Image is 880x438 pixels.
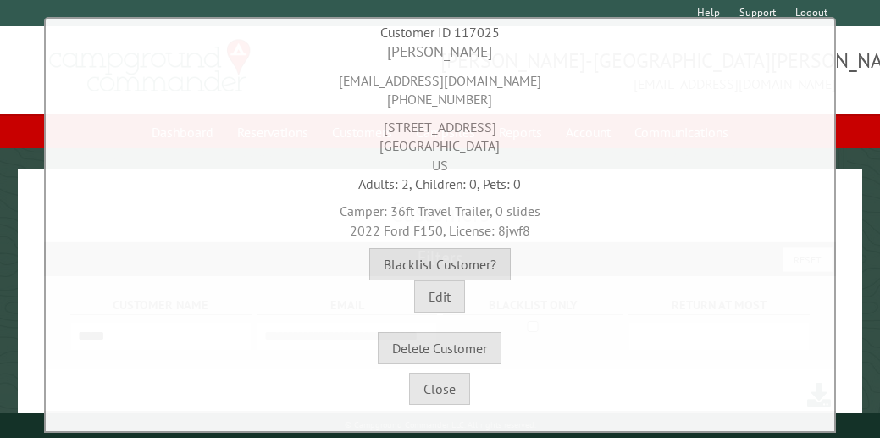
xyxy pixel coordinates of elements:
[50,109,830,175] div: [STREET_ADDRESS] [GEOGRAPHIC_DATA] US
[409,373,470,405] button: Close
[350,222,530,239] span: 2022 Ford F150, License: 8jwf8
[50,175,830,193] div: Adults: 2, Children: 0, Pets: 0
[369,248,511,280] button: Blacklist Customer?
[50,23,830,42] div: Customer ID 117025
[414,280,465,313] button: Edit
[50,42,830,63] div: [PERSON_NAME]
[50,193,830,240] div: Camper: 36ft Travel Trailer, 0 slides
[378,332,501,364] button: Delete Customer
[440,47,837,94] span: [PERSON_NAME]-[GEOGRAPHIC_DATA][PERSON_NAME] [EMAIL_ADDRESS][DOMAIN_NAME]
[50,63,830,109] div: [EMAIL_ADDRESS][DOMAIN_NAME] [PHONE_NUMBER]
